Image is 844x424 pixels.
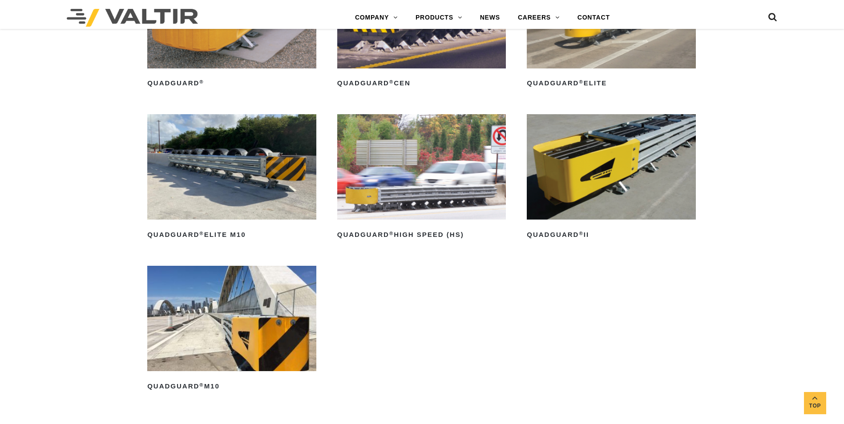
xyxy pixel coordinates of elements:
[389,79,394,84] sup: ®
[579,231,583,236] sup: ®
[337,76,506,91] h2: QuadGuard CEN
[527,228,696,242] h2: QuadGuard II
[579,79,583,84] sup: ®
[337,114,506,242] a: QuadGuard®High Speed (HS)
[527,114,696,242] a: QuadGuard®II
[337,228,506,242] h2: QuadGuard High Speed (HS)
[147,76,316,91] h2: QuadGuard
[389,231,394,236] sup: ®
[804,401,826,411] span: Top
[527,76,696,91] h2: QuadGuard Elite
[147,379,316,393] h2: QuadGuard M10
[67,9,198,27] img: Valtir
[509,9,569,27] a: CAREERS
[569,9,619,27] a: CONTACT
[199,79,204,84] sup: ®
[804,392,826,414] a: Top
[147,228,316,242] h2: QuadGuard Elite M10
[199,231,204,236] sup: ®
[346,9,407,27] a: COMPANY
[147,266,316,393] a: QuadGuard®M10
[147,114,316,242] a: QuadGuard®Elite M10
[407,9,471,27] a: PRODUCTS
[471,9,509,27] a: NEWS
[199,382,204,388] sup: ®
